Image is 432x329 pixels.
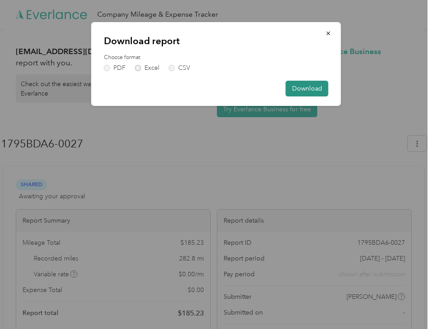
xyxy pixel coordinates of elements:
button: Download [286,81,328,96]
p: Download report [104,35,328,47]
label: PDF [104,65,126,71]
label: CSV [169,65,190,71]
label: Choose format [104,54,328,62]
label: Excel [135,65,159,71]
